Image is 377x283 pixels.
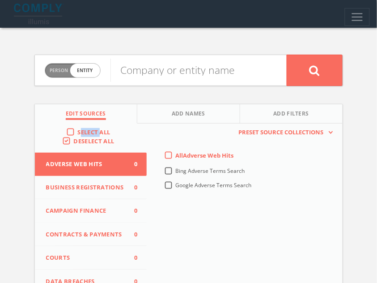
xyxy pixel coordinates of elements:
button: Campaign Finance0 [35,199,147,223]
span: Courts [46,253,124,262]
span: 0 [124,160,138,169]
span: 0 [124,230,138,239]
span: Edit Sources [66,110,106,120]
span: 0 [124,206,138,215]
span: Adverse Web Hits [46,160,124,169]
button: Adverse Web Hits0 [35,153,147,176]
button: Preset Source Collections [234,128,333,137]
button: Add Filters [240,104,343,124]
span: Preset Source Collections [234,128,328,137]
button: Courts0 [35,246,147,270]
span: Contracts & Payments [46,230,124,239]
button: Business Registrations0 [35,176,147,200]
button: Contracts & Payments0 [35,223,147,247]
span: Campaign Finance [46,206,124,215]
span: Select All [77,128,110,136]
span: Business Registrations [46,183,124,192]
span: Deselect All [74,137,114,145]
span: All Adverse Web Hits [176,151,234,159]
button: Add Names [137,104,240,124]
span: 0 [124,183,138,192]
span: Add Filters [273,110,309,120]
span: Add Names [172,110,205,120]
span: Person [50,67,68,74]
span: 0 [124,253,138,262]
span: Google Adverse Terms Search [176,181,252,189]
img: illumis [14,4,64,24]
button: Edit Sources [35,104,138,124]
span: Bing Adverse Terms Search [176,167,245,175]
span: entity [70,64,100,77]
button: Toggle navigation [345,8,370,26]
